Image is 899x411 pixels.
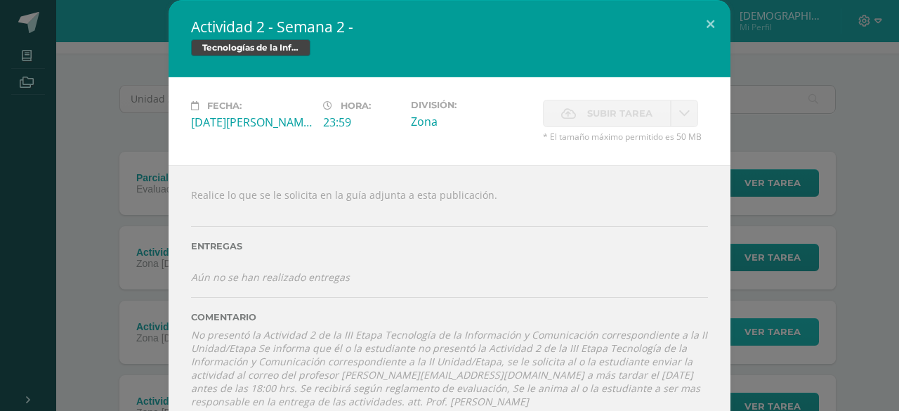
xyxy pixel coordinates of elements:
[207,100,242,111] span: Fecha:
[411,100,532,110] label: División:
[191,39,310,56] span: Tecnologías de la Información y la Comunicación II
[543,131,708,143] span: * El tamaño máximo permitido es 50 MB
[191,17,708,37] h2: Actividad 2 - Semana 2 -
[411,114,532,129] div: Zona
[191,270,350,284] i: Aún no se han realizado entregas
[191,312,708,322] label: Comentario
[323,115,400,130] div: 23:59
[191,241,708,252] label: Entregas
[543,100,671,127] label: La fecha de entrega ha expirado
[191,328,707,408] i: No presentó la Actividad 2 de la III Etapa Tecnología de la Información y Comunicación correspond...
[341,100,371,111] span: Hora:
[587,100,652,126] span: Subir tarea
[671,100,698,127] a: La fecha de entrega ha expirado
[191,115,312,130] div: [DATE][PERSON_NAME]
